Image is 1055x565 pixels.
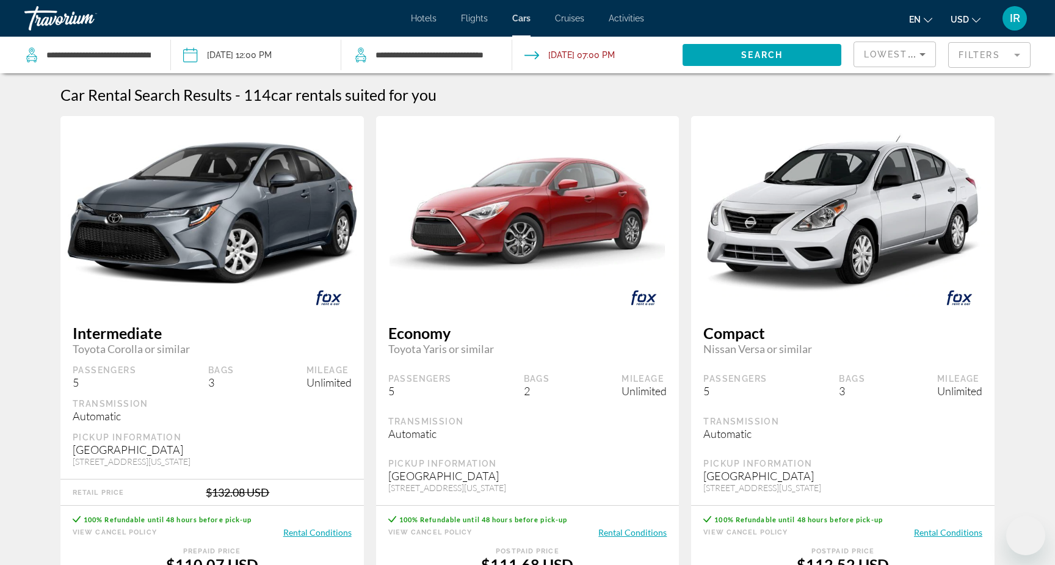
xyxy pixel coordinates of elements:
[839,373,865,384] div: Bags
[306,365,352,376] div: Mileage
[703,483,982,493] div: [STREET_ADDRESS][US_STATE]
[271,86,437,104] span: car rentals suited for you
[741,50,783,60] span: Search
[703,427,982,440] div: Automatic
[924,284,995,312] img: FOX
[73,547,352,555] div: Prepaid Price
[73,443,352,456] div: [GEOGRAPHIC_DATA]
[376,151,680,277] img: primary.png
[235,86,241,104] span: -
[306,376,352,389] div: Unlimited
[73,409,352,423] div: Automatic
[524,37,615,73] button: Drop-off date: Oct 04, 2025 07:00 PM
[1006,516,1045,555] iframe: Button to launch messaging window
[73,398,352,409] div: Transmission
[388,483,667,493] div: [STREET_ADDRESS][US_STATE]
[73,342,352,355] span: Toyota Corolla or similar
[914,527,982,538] button: Rental Conditions
[461,13,488,23] a: Flights
[388,458,667,469] div: Pickup Information
[714,516,883,523] span: 100% Refundable until 48 hours before pick-up
[609,13,644,23] a: Activities
[703,416,982,427] div: Transmission
[703,324,982,342] span: Compact
[937,384,982,398] div: Unlimited
[73,365,136,376] div: Passengers
[388,384,452,398] div: 5
[208,376,234,389] div: 3
[73,376,136,389] div: 5
[73,432,352,443] div: Pickup Information
[703,384,767,398] div: 5
[73,489,124,497] div: Retail Price
[73,324,352,342] span: Intermediate
[388,324,667,342] span: Economy
[208,365,234,376] div: Bags
[909,10,932,28] button: Change language
[388,527,473,538] button: View Cancel Policy
[244,86,437,104] h2: 114
[703,527,788,538] button: View Cancel Policy
[703,547,982,555] div: Postpaid Price
[1010,12,1020,24] span: IR
[512,13,531,23] a: Cars
[60,86,232,104] h1: Car Rental Search Results
[999,5,1031,31] button: User Menu
[703,469,982,483] div: [GEOGRAPHIC_DATA]
[24,2,147,34] a: Travorium
[683,44,841,66] button: Search
[948,42,1031,68] button: Filter
[294,284,364,312] img: FOX
[411,13,437,23] a: Hotels
[388,547,667,555] div: Postpaid Price
[84,516,252,523] span: 100% Refundable until 48 hours before pick-up
[283,527,352,538] button: Rental Conditions
[388,342,667,355] span: Toyota Yaris or similar
[524,384,550,398] div: 2
[206,486,269,499] div: $132.08 USD
[951,10,981,28] button: Change currency
[909,15,921,24] span: en
[622,384,667,398] div: Unlimited
[691,127,995,301] img: primary.png
[524,373,550,384] div: Bags
[609,284,679,312] img: FOX
[703,458,982,469] div: Pickup Information
[388,469,667,483] div: [GEOGRAPHIC_DATA]
[622,373,667,384] div: Mileage
[703,373,767,384] div: Passengers
[555,13,584,23] a: Cruises
[399,516,568,523] span: 100% Refundable until 48 hours before pick-up
[839,384,865,398] div: 3
[598,527,667,538] button: Rental Conditions
[864,47,926,62] mat-select: Sort by
[388,373,452,384] div: Passengers
[703,342,982,355] span: Nissan Versa or similar
[73,527,157,538] button: View Cancel Policy
[951,15,969,24] span: USD
[937,373,982,384] div: Mileage
[73,456,352,467] div: [STREET_ADDRESS][US_STATE]
[183,37,272,73] button: Pickup date: Oct 02, 2025 12:00 PM
[388,416,667,427] div: Transmission
[60,119,364,308] img: primary.png
[864,49,942,59] span: Lowest Price
[388,427,667,440] div: Automatic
